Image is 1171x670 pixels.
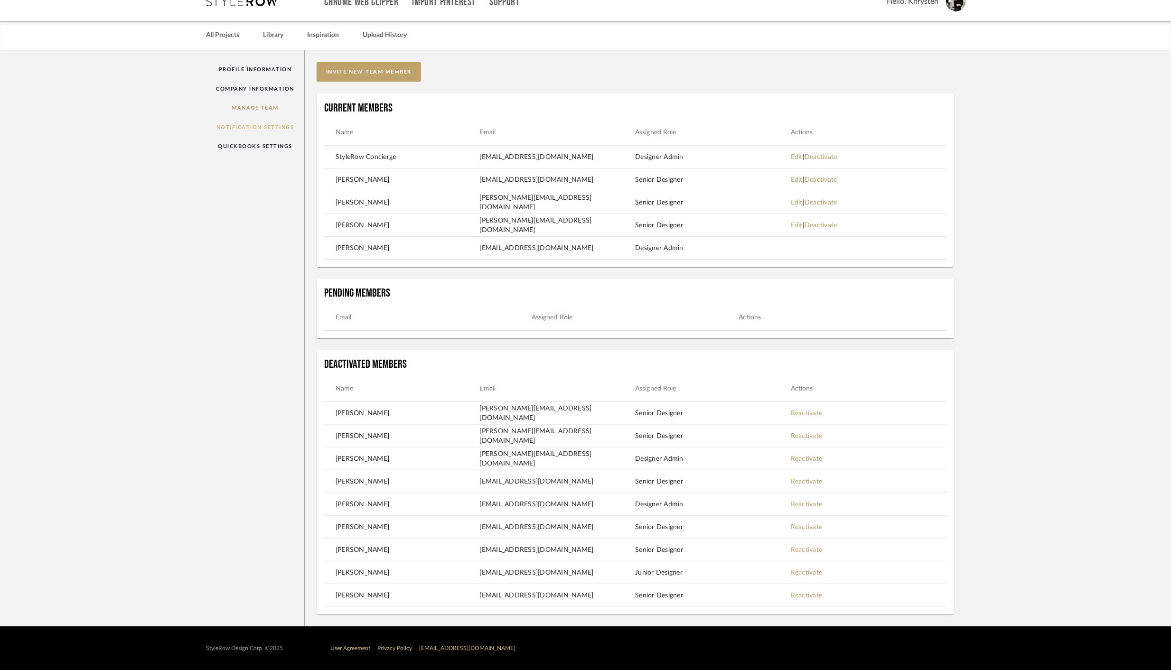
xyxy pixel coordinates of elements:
[331,645,371,651] a: User Agreement
[791,456,823,462] a: Reactivate
[480,383,636,394] th: Email
[791,152,946,162] td: |
[805,222,837,229] a: Deactivate
[635,431,791,441] td: Senior Designer
[480,216,636,235] td: [PERSON_NAME][EMAIL_ADDRESS][DOMAIN_NAME]
[791,478,823,485] a: Reactivate
[791,547,823,553] a: Reactivate
[324,431,480,441] td: [PERSON_NAME]
[791,383,946,394] th: Actions
[480,522,636,532] td: [EMAIL_ADDRESS][DOMAIN_NAME]
[635,591,791,600] td: Senior Designer
[480,591,636,600] td: [EMAIL_ADDRESS][DOMAIN_NAME]
[805,199,837,206] a: Deactivate
[635,198,791,207] td: Senior Designer
[480,175,636,185] td: [EMAIL_ADDRESS][DOMAIN_NAME]
[791,221,946,230] td: |
[791,524,823,530] a: Reactivate
[791,501,823,508] a: Reactivate
[635,568,791,577] td: Junior Designer
[791,198,946,207] td: |
[263,29,284,42] a: Library
[635,522,791,532] td: Senior Designer
[324,477,480,486] td: [PERSON_NAME]
[480,545,636,555] td: [EMAIL_ADDRESS][DOMAIN_NAME]
[206,79,305,99] a: Company Information
[480,568,636,577] td: [EMAIL_ADDRESS][DOMAIN_NAME]
[324,454,480,464] td: [PERSON_NAME]
[805,177,837,183] a: Deactivate
[324,221,480,230] td: [PERSON_NAME]
[480,152,636,162] td: [EMAIL_ADDRESS][DOMAIN_NAME]
[480,127,636,138] th: Email
[324,312,532,323] th: Email
[635,243,791,253] td: Designer Admin
[635,477,791,486] td: Senior Designer
[324,500,480,509] td: [PERSON_NAME]
[480,404,636,423] td: [PERSON_NAME][EMAIL_ADDRESS][DOMAIN_NAME]
[480,243,636,253] td: [EMAIL_ADDRESS][DOMAIN_NAME]
[791,154,803,160] a: Edit
[791,199,803,206] a: Edit
[739,312,946,323] th: Actions
[324,152,480,162] td: StyleRow Concierge
[324,286,946,300] h4: Pending Members
[635,152,791,162] td: Designer Admin
[206,118,305,137] a: Notification Settings
[324,175,480,185] td: [PERSON_NAME]
[532,312,739,323] th: Assigned Role
[324,383,480,394] th: Name
[791,177,803,183] a: Edit
[324,127,480,138] th: Name
[308,29,339,42] a: Inspiration
[206,60,305,79] a: Profile Information
[791,175,946,185] td: |
[635,127,791,138] th: Assigned Role
[206,137,305,156] a: QuickBooks Settings
[635,454,791,464] td: Designer Admin
[324,545,480,555] td: [PERSON_NAME]
[635,221,791,230] td: Senior Designer
[324,591,480,600] td: [PERSON_NAME]
[324,243,480,253] td: [PERSON_NAME]
[420,645,516,651] a: [EMAIL_ADDRESS][DOMAIN_NAME]
[324,522,480,532] td: [PERSON_NAME]
[206,29,240,42] a: All Projects
[635,383,791,394] th: Assigned Role
[791,410,823,417] a: Reactivate
[317,62,421,82] button: invite new team member
[791,127,946,138] th: Actions
[480,427,636,446] td: [PERSON_NAME][EMAIL_ADDRESS][DOMAIN_NAME]
[206,645,283,652] div: StyleRow Design Corp. ©2025
[805,154,837,160] a: Deactivate
[378,645,412,651] a: Privacy Policy
[324,101,946,115] h4: Current Members
[480,449,636,468] td: [PERSON_NAME][EMAIL_ADDRESS][DOMAIN_NAME]
[480,500,636,509] td: [EMAIL_ADDRESS][DOMAIN_NAME]
[635,500,791,509] td: Designer Admin
[324,568,480,577] td: [PERSON_NAME]
[791,222,803,229] a: Edit
[363,29,407,42] a: Upload History
[480,477,636,486] td: [EMAIL_ADDRESS][DOMAIN_NAME]
[635,175,791,185] td: Senior Designer
[480,193,636,212] td: [PERSON_NAME][EMAIL_ADDRESS][DOMAIN_NAME]
[324,198,480,207] td: [PERSON_NAME]
[324,409,480,418] td: [PERSON_NAME]
[791,433,823,439] a: Reactivate
[791,569,823,576] a: Reactivate
[324,357,946,372] h4: Deactivated Members
[635,409,791,418] td: Senior Designer
[791,592,823,599] a: Reactivate
[635,545,791,555] td: Senior Designer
